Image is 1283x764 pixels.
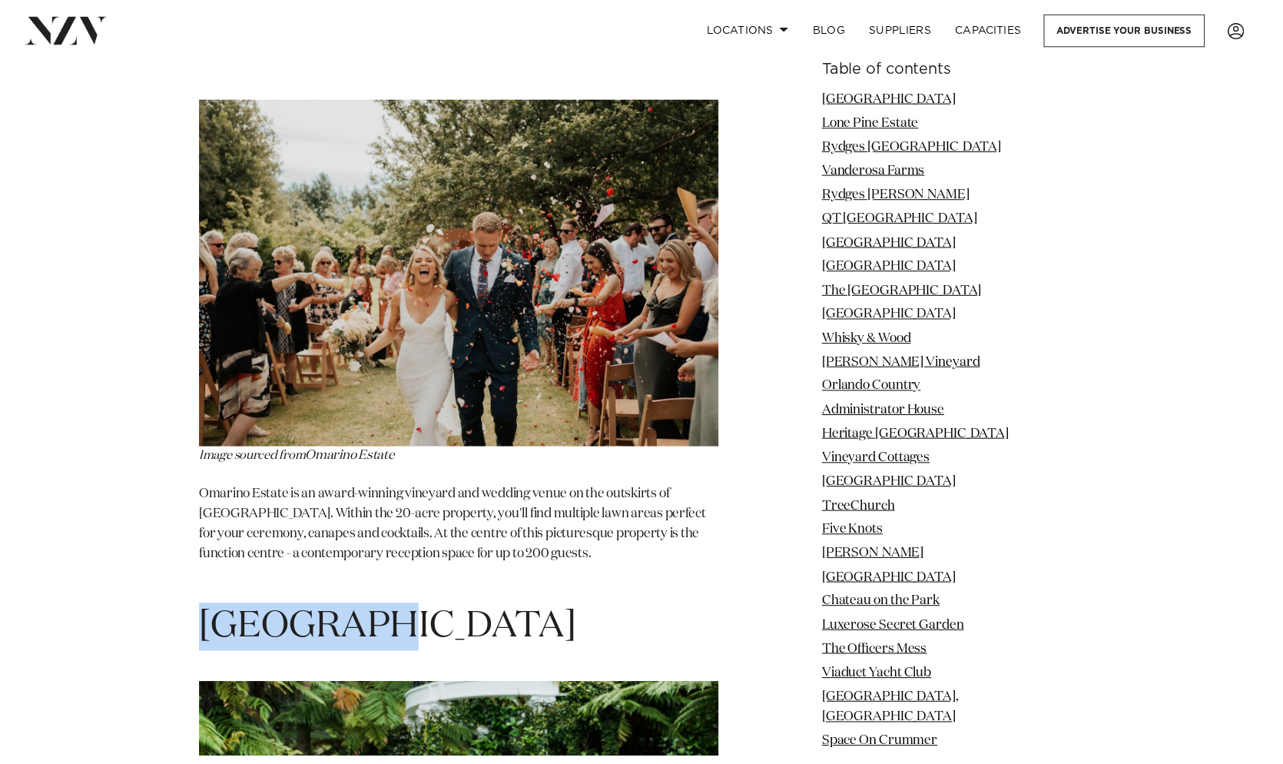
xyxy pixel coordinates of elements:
[831,649,937,663] a: The Officers Mess
[201,490,727,591] p: Omarino Estate is an award-winning vineyard and wedding venue on the outskirts of [GEOGRAPHIC_DAT...
[831,311,966,324] a: [GEOGRAPHIC_DATA]
[831,480,966,493] a: [GEOGRAPHIC_DATA]
[831,408,955,421] a: Administrator House
[1056,15,1218,48] a: Advertise your business
[831,529,893,542] a: Five Knots
[954,15,1046,48] a: Capacities
[702,15,810,48] a: Locations
[867,15,953,48] a: SUPPLIERS
[831,214,988,228] a: QT [GEOGRAPHIC_DATA]
[831,287,993,301] a: The [GEOGRAPHIC_DATA]
[831,62,1082,78] h6: Table of contents
[831,360,991,373] a: [PERSON_NAME] Vineyard
[201,615,582,652] span: [GEOGRAPHIC_DATA]
[831,674,942,687] a: Viaduct Yacht Club
[831,166,935,179] a: Vanderosa Farms
[831,577,966,590] a: [GEOGRAPHIC_DATA]
[831,118,929,131] a: Lone Pine Estate
[831,457,940,470] a: Vineyard Cottages
[831,432,1020,445] a: Heritage [GEOGRAPHIC_DATA]
[810,15,867,48] a: BLOG
[831,94,966,107] a: [GEOGRAPHIC_DATA]
[831,191,980,204] a: Rydges [PERSON_NAME]
[831,742,948,756] a: Space On Crummer
[831,239,966,252] a: [GEOGRAPHIC_DATA]
[831,263,966,276] a: [GEOGRAPHIC_DATA]
[201,454,399,467] em: Omarino Estate
[831,384,931,397] a: Orlando Country
[25,17,108,45] img: nzv-logo.png
[201,455,309,467] span: Image sourced from
[831,142,1013,155] a: Rydges [GEOGRAPHIC_DATA]
[831,626,975,639] a: Luxerose Secret Garden
[831,504,905,517] a: TreeChurch
[201,27,460,64] span: Omarino Estate
[831,553,934,566] a: [PERSON_NAME]
[831,601,950,614] a: Chateau on the Park
[831,335,921,348] a: Whisky & Wood
[831,698,970,731] a: [GEOGRAPHIC_DATA], [GEOGRAPHIC_DATA]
